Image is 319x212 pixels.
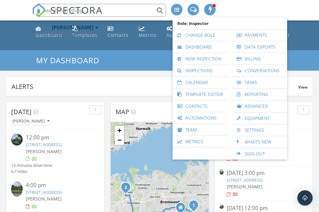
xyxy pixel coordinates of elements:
[11,117,51,126] button: [PERSON_NAME]
[176,18,284,29] span: Role: Inspector
[176,100,225,112] a: Contacts
[115,126,124,135] a: Zoom in
[219,169,224,175] img: 9552758%2Freports%2Ff6b09236-9f04-4fba-b839-6daf1449c9b9%2Fcover_photos%2Fo4zWLx22zmmz59852x9l%2F...
[115,107,129,116] span: Map
[219,169,308,198] a: [DATE] 3:00 pm [STREET_ADDRESS] [PERSON_NAME]
[227,169,300,177] div: [DATE] 3:00 pm
[181,207,184,211] div: 17 melanni place, East Islip NY 11730
[235,77,284,88] a: Tasks
[235,89,284,100] a: Reporting
[297,190,313,206] div: Open Intercom Messenger
[176,65,225,76] a: Inspections
[11,134,23,145] img: streetview
[235,29,284,41] a: Payments
[227,177,263,183] a: [STREET_ADDRESS]
[235,41,284,53] a: Data Exports
[38,4,166,17] input: Search everything...
[26,134,92,142] div: 12:00 pm
[298,84,308,90] span: View
[12,119,49,123] div: [PERSON_NAME]
[26,196,62,202] span: [PERSON_NAME]
[11,169,52,175] div: 6.7 miles
[26,189,62,195] a: [STREET_ADDRESS]
[124,185,127,190] i: 2
[235,148,284,160] a: Sign Out
[219,205,224,209] img: streetview
[235,113,284,124] a: Equipment
[136,23,159,41] a: Metrics
[11,82,298,91] div: Alerts
[235,124,284,136] a: Settings
[167,32,197,38] div: Automations
[115,135,124,145] a: Zoom out
[11,162,52,169] div: 13 minutes drive time
[176,29,225,41] a: Change Role
[11,181,23,197] img: 9571651%2Fcover_photos%2Fbdf12LIkEW1iTw8VKQbR%2Fsmall.jpg
[176,136,225,147] a: Metrics
[194,205,197,209] div: 5 Avon Pl, West Sayville, NY 11796
[192,203,195,208] i: 1
[105,23,131,41] a: Contacts
[26,181,92,189] div: 4:00 pm
[126,187,130,191] div: 160 Coachman Pl E, Syosset, NY 11791
[227,184,263,190] span: [PERSON_NAME]
[176,53,225,65] a: New Inspection
[235,53,284,65] a: Billing
[235,100,284,112] a: Advanced
[176,89,225,100] a: Template Editor
[176,77,225,88] a: Calendar
[164,23,199,41] a: Automations (Advanced)
[26,148,62,154] span: [PERSON_NAME]
[52,24,93,31] div: [PERSON_NAME]
[139,32,156,38] div: Metrics
[108,32,129,38] div: Contacts
[26,142,62,147] a: [STREET_ADDRESS]
[36,55,105,66] a: My Dashboard
[11,134,100,175] a: 12:00 pm [STREET_ADDRESS] [PERSON_NAME] 13 minutes drive time 6.7 miles
[235,65,284,76] a: Conversations
[176,112,225,124] a: Automations
[34,31,98,37] div: Rossi Home Inspections Inc.
[235,136,284,148] a: What's New
[176,124,225,136] a: Team
[11,107,32,116] span: [DATE]
[176,41,225,53] a: Dashboard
